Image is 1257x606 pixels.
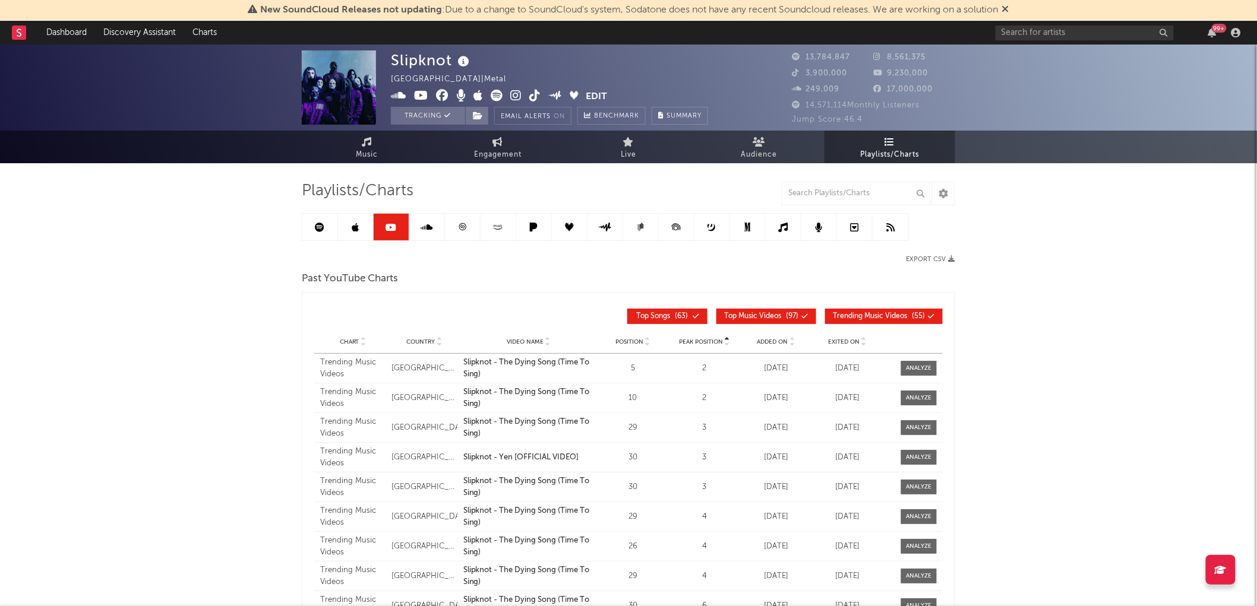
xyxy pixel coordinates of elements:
[601,511,666,523] div: 29
[996,26,1174,40] input: Search for artists
[391,511,457,523] div: [GEOGRAPHIC_DATA]
[757,338,788,345] span: Added On
[601,422,666,434] div: 29
[833,313,907,320] span: Trending Music Videos
[672,481,737,493] div: 3
[792,85,839,93] span: 249,009
[792,116,863,123] span: Jump Score: 46.4
[320,446,386,469] div: Trending Music Videos
[494,107,571,125] button: Email AlertsOn
[724,313,781,320] span: Top Music Videos
[356,148,378,162] span: Music
[601,363,666,375] div: 5
[320,475,386,499] div: Trending Music Videos
[874,85,933,93] span: 17,000,000
[302,184,413,198] span: Playlists/Charts
[743,570,808,582] div: [DATE]
[463,416,595,439] a: Slipknot - The Dying Song (Time To Sing)
[825,309,943,324] button: Trending Music Videos(55)
[474,148,522,162] span: Engagement
[667,113,702,119] span: Summary
[627,309,708,324] button: Top Songs(63)
[743,392,808,404] div: [DATE]
[741,148,778,162] span: Audience
[874,69,928,77] span: 9,230,000
[320,535,386,558] div: Trending Music Videos
[38,21,95,45] a: Dashboard
[594,109,639,123] span: Benchmark
[679,338,723,345] span: Peak Position
[672,422,737,434] div: 3
[391,107,465,125] button: Tracking
[463,452,595,464] a: Slipknot - Yen [OFFICIAL VIDEO]
[1002,5,1009,15] span: Dismiss
[320,386,386,410] div: Trending Music Videos
[743,541,808,553] div: [DATE]
[652,107,708,125] button: Summary
[815,511,880,523] div: [DATE]
[743,363,808,375] div: [DATE]
[577,107,646,125] a: Benchmark
[184,21,225,45] a: Charts
[792,101,920,109] span: 14,571,114 Monthly Listeners
[391,422,457,434] div: [GEOGRAPHIC_DATA]
[463,357,595,380] a: Slipknot - The Dying Song (Time To Sing)
[672,541,737,553] div: 4
[635,313,690,320] span: ( 63 )
[407,338,435,345] span: Country
[1208,28,1217,37] button: 99+
[507,338,544,345] span: Video Name
[601,570,666,582] div: 29
[716,309,816,324] button: Top Music Videos(97)
[432,131,563,163] a: Engagement
[815,481,880,493] div: [DATE]
[743,481,808,493] div: [DATE]
[743,422,808,434] div: [DATE]
[601,541,666,553] div: 26
[792,69,847,77] span: 3,900,000
[743,511,808,523] div: [DATE]
[672,570,737,582] div: 4
[563,131,694,163] a: Live
[637,313,671,320] span: Top Songs
[621,148,636,162] span: Live
[463,386,595,410] a: Slipknot - The Dying Song (Time To Sing)
[601,481,666,493] div: 30
[782,182,930,205] input: Search Playlists/Charts
[743,452,808,464] div: [DATE]
[391,541,457,553] div: [GEOGRAPHIC_DATA]
[586,90,608,104] button: Edit
[463,505,595,528] div: Slipknot - The Dying Song (Time To Sing)
[391,481,457,493] div: [GEOGRAPHIC_DATA]
[833,313,925,320] span: ( 55 )
[825,131,955,163] a: Playlists/Charts
[463,475,595,499] a: Slipknot - The Dying Song (Time To Sing)
[320,505,386,528] div: Trending Music Videos
[672,392,737,404] div: 2
[792,53,850,61] span: 13,784,847
[261,5,999,15] span: : Due to a change to SoundCloud's system, Sodatone does not have any recent Soundcloud releases. ...
[672,511,737,523] div: 4
[95,21,184,45] a: Discovery Assistant
[391,392,457,404] div: [GEOGRAPHIC_DATA]
[302,131,432,163] a: Music
[1212,24,1227,33] div: 99 +
[261,5,443,15] span: New SoundCloud Releases not updating
[554,113,565,120] em: On
[601,392,666,404] div: 10
[463,535,595,558] a: Slipknot - The Dying Song (Time To Sing)
[815,422,880,434] div: [DATE]
[815,363,880,375] div: [DATE]
[463,564,595,588] a: Slipknot - The Dying Song (Time To Sing)
[815,392,880,404] div: [DATE]
[320,357,386,380] div: Trending Music Videos
[391,570,457,582] div: [GEOGRAPHIC_DATA]
[828,338,860,345] span: Exited On
[615,338,643,345] span: Position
